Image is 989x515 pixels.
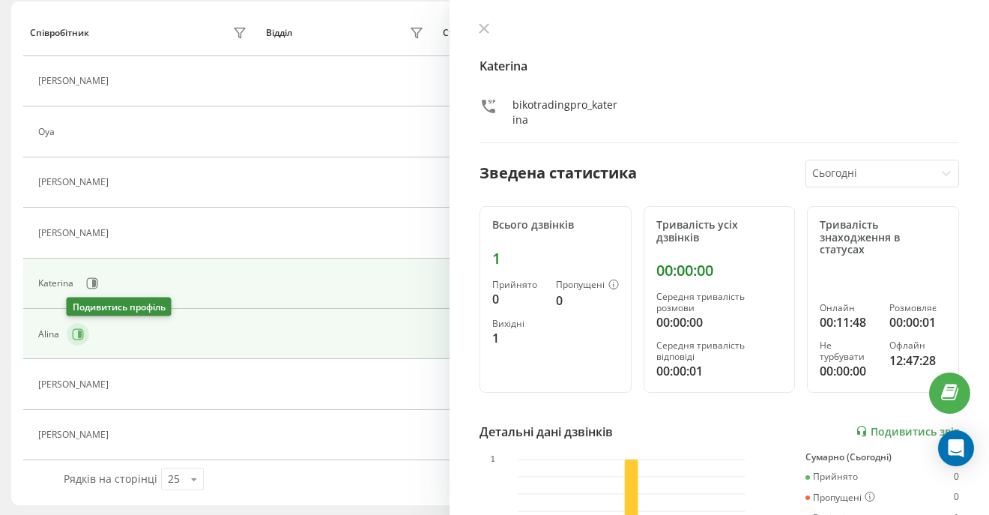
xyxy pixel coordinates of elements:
[480,57,959,75] h4: Katerina
[656,292,783,313] div: Середня тривалість розмови
[480,423,613,441] div: Детальні дані дзвінків
[805,452,959,463] div: Сумарно (Сьогодні)
[266,28,292,38] div: Відділ
[30,28,89,38] div: Співробітник
[656,340,783,362] div: Середня тривалість відповіді
[889,340,946,351] div: Офлайн
[64,472,157,486] span: Рядків на сторінці
[67,298,172,316] div: Подивитись профіль
[889,303,946,313] div: Розмовляє
[954,492,959,504] div: 0
[491,455,495,463] text: 1
[492,319,544,329] div: Вихідні
[820,362,877,380] div: 00:00:00
[38,177,112,187] div: [PERSON_NAME]
[656,219,783,244] div: Тривалість усіх дзвінків
[492,280,544,290] div: Прийнято
[492,250,619,268] div: 1
[38,76,112,86] div: [PERSON_NAME]
[656,262,783,280] div: 00:00:00
[556,292,619,310] div: 0
[805,492,875,504] div: Пропущені
[820,340,877,362] div: Не турбувати
[443,28,472,38] div: Статус
[889,313,946,331] div: 00:00:01
[805,472,858,482] div: Прийнято
[556,280,619,292] div: Пропущені
[954,472,959,482] div: 0
[38,278,77,289] div: Katerina
[856,425,959,438] a: Подивитись звіт
[820,219,946,256] div: Тривалість знаходження в статусах
[656,362,783,380] div: 00:00:01
[656,313,783,331] div: 00:00:00
[38,430,112,440] div: [PERSON_NAME]
[492,290,544,308] div: 0
[889,352,946,370] div: 12:47:28
[492,329,544,347] div: 1
[38,228,112,238] div: [PERSON_NAME]
[512,97,620,127] div: bikotradingpro_katerina
[38,329,63,340] div: Alina
[820,303,877,313] div: Онлайн
[38,379,112,390] div: [PERSON_NAME]
[480,162,637,184] div: Зведена статистика
[820,313,877,331] div: 00:11:48
[168,472,180,487] div: 25
[38,127,58,137] div: Oya
[492,219,619,232] div: Всього дзвінків
[938,430,974,466] div: Open Intercom Messenger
